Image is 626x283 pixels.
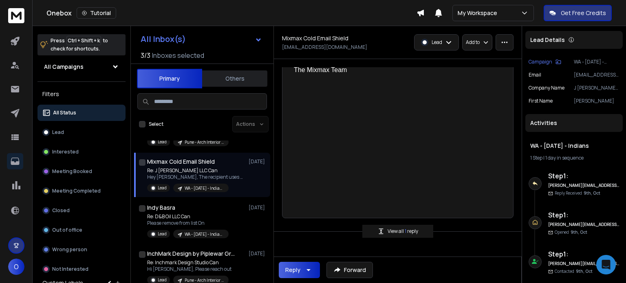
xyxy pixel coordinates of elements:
h1: Mixmax Cold Email Shield [282,34,348,42]
span: 9th, Oct [584,190,600,196]
p: Press to check for shortcuts. [51,37,108,53]
h1: WA - [DATE] - Indians [530,142,618,150]
span: 1 [405,228,407,235]
p: [DATE] [249,250,267,257]
h6: Step 1 : [548,171,619,181]
h3: Filters [37,88,126,100]
p: Pune - Arch Interior - [DATE] [185,139,224,145]
h6: [PERSON_NAME][EMAIL_ADDRESS][DOMAIN_NAME] [548,222,619,228]
p: Email [529,72,541,78]
button: Others [202,70,267,88]
div: Activities [525,114,623,132]
div: Open Intercom Messenger [596,255,616,274]
button: Meeting Completed [37,183,126,199]
p: Lead [158,139,167,145]
p: Contacted [555,268,593,274]
p: Meeting Booked [52,168,92,175]
span: 1 Step [530,154,542,161]
p: J [PERSON_NAME] LLC [574,85,619,91]
p: My Workspace [458,9,500,17]
p: Lead [52,129,64,136]
span: 9th, Oct [576,268,593,274]
p: Hey [PERSON_NAME], The recipient uses Mixmax [147,174,245,180]
button: Tutorial [77,7,116,19]
p: First Name [529,98,553,104]
span: Ctrl + Shift + k [66,36,101,45]
button: All Campaigns [37,59,126,75]
p: [EMAIL_ADDRESS][DOMAIN_NAME] [574,72,619,78]
p: [PERSON_NAME] [574,98,619,104]
div: Onebox [46,7,417,19]
p: Lead [158,231,167,237]
button: Get Free Credits [544,5,612,21]
button: O [8,259,24,275]
button: Reply [279,262,320,278]
span: 1 day in sequence [545,154,584,161]
p: Lead Details [530,36,565,44]
p: WA - [DATE] - Indians [185,185,224,191]
p: Interested [52,149,79,155]
p: WA - [DATE] - Indians [185,231,224,237]
button: Wrong person [37,241,126,258]
button: Not Interested [37,261,126,277]
p: Please remove from list On [147,220,229,226]
p: Re: D&B Oil LLC Can [147,213,229,220]
p: Re: J [PERSON_NAME] LLC Can [147,167,245,174]
p: Opened [555,229,587,235]
p: Reply Received [555,190,600,196]
p: Lead [158,277,167,283]
p: Not Interested [52,266,88,272]
button: Out of office [37,222,126,238]
h1: All Campaigns [44,63,84,71]
p: Lead [158,185,167,191]
h3: Inboxes selected [152,50,204,60]
p: View all reply [388,228,418,235]
h1: InchMark Design by Piplewar Group [147,250,237,258]
button: Campaign [529,59,561,65]
h1: Mixmax Cold Email Shield [147,158,215,166]
p: Closed [52,207,70,214]
h1: Indy Basra [147,204,175,212]
button: Forward [326,262,373,278]
h6: [PERSON_NAME][EMAIL_ADDRESS][DOMAIN_NAME] [548,182,619,189]
p: Out of office [52,227,82,233]
h6: Step 1 : [548,249,619,259]
p: Meeting Completed [52,188,101,194]
button: Closed [37,202,126,219]
p: [EMAIL_ADDRESS][DOMAIN_NAME] [282,44,367,50]
div: | [530,155,618,161]
button: Primary [137,69,202,88]
p: WA - [DATE] - Indians [574,59,619,65]
p: [DATE] [249,158,267,165]
div: The Mixmax Team [294,66,495,75]
button: Interested [37,144,126,160]
button: All Inbox(s) [134,31,269,47]
button: Lead [37,124,126,140]
p: Get Free Credits [561,9,606,17]
button: Meeting Booked [37,163,126,180]
span: 9th, Oct [571,229,587,235]
p: Company Name [529,85,564,91]
p: Hi [PERSON_NAME], Please reach out [147,266,231,272]
button: All Status [37,105,126,121]
p: Re: Inchmark Design Studio Can [147,259,231,266]
h1: All Inbox(s) [141,35,186,43]
div: Reply [285,266,300,274]
h6: [PERSON_NAME][EMAIL_ADDRESS][DOMAIN_NAME] [548,261,619,267]
p: Lead [432,39,442,46]
h6: Step 1 : [548,210,619,220]
p: Add to [466,39,480,46]
span: 3 / 3 [141,50,150,60]
p: Campaign [529,59,552,65]
p: Wrong person [52,246,87,253]
p: [DATE] [249,204,267,211]
label: Select [149,121,163,127]
p: All Status [53,110,76,116]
